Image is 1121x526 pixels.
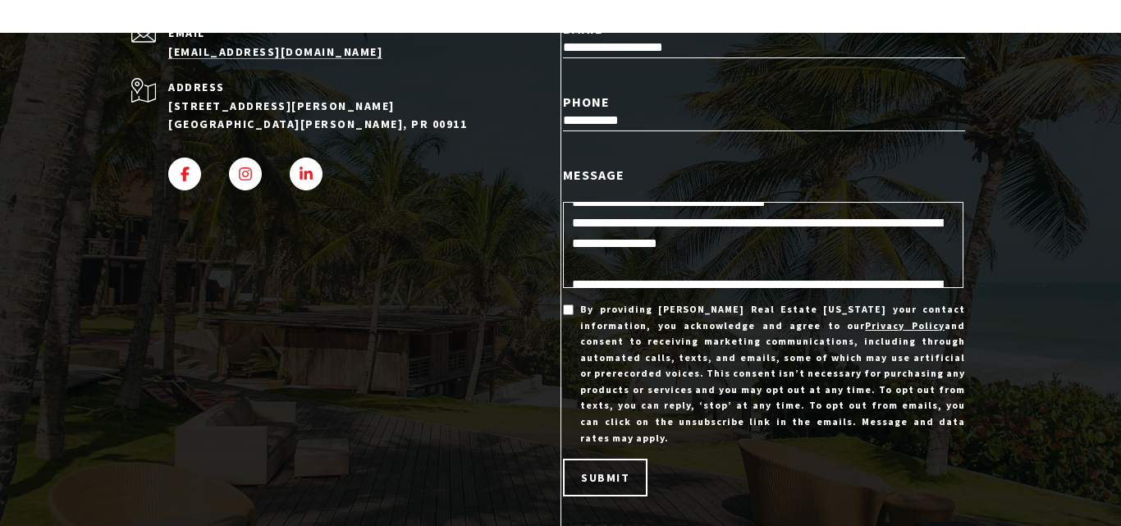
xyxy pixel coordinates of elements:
a: [EMAIL_ADDRESS][DOMAIN_NAME] [168,44,382,59]
a: Privacy Policy [865,319,945,332]
input: By providing [PERSON_NAME] Real Estate [US_STATE] your contact information, you acknowledge and a... [563,304,574,315]
div: Do you have questions? [17,37,237,48]
span: [PHONE_NUMBER] [67,77,204,94]
p: Email [168,27,518,39]
span: I agree to be contacted by [PERSON_NAME] International Real Estate PR via text, call & email. To ... [21,101,234,132]
div: Call or text [DATE], we are here to help! [17,53,237,64]
a: LINKEDIN [290,158,323,190]
a: FACEBOOK [168,158,201,190]
label: Phone [563,91,965,112]
a: INSTAGRAM [229,158,262,190]
span: Submit [581,470,629,485]
p: [STREET_ADDRESS][PERSON_NAME] [GEOGRAPHIC_DATA][PERSON_NAME], PR 00911 [168,97,518,134]
label: Message [563,164,965,185]
p: Address [168,78,518,96]
button: Submit [563,459,647,496]
span: By providing [PERSON_NAME] Real Estate [US_STATE] your contact information, you acknowledge and a... [580,301,965,446]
